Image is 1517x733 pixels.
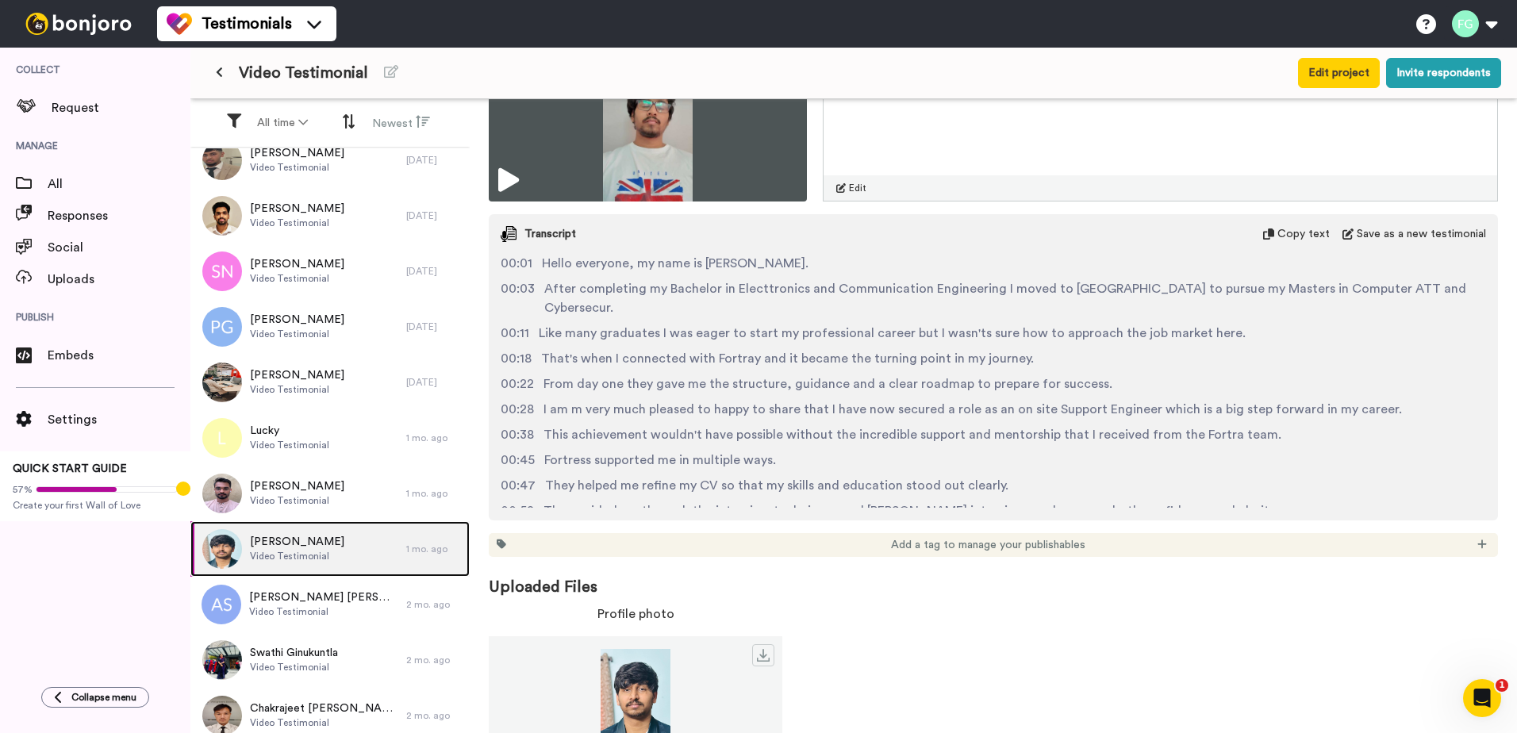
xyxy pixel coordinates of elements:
span: Video Testimonial [250,383,344,396]
span: Chakrajeet [PERSON_NAME] [250,700,398,716]
img: c368c2f5-cf2c-4bf7-a878-372cb992a6cc.jpeg [202,529,242,569]
span: Video Testimonial [239,62,368,84]
img: sn.png [202,251,242,291]
a: LuckyVideo Testimonial1 mo. ago [190,410,470,466]
span: Video Testimonial [250,272,344,285]
span: Hello everyone, my name is [PERSON_NAME]. [542,254,808,273]
span: Settings [48,410,190,429]
span: Swathi Ginukuntla [250,645,338,661]
span: [PERSON_NAME] [PERSON_NAME] [249,589,398,605]
img: 7e58658b-e67b-4402-a543-a02ee46e31dc.jpeg [202,363,242,402]
img: cded6da2-527d-4a50-bacc-f12c15dc4578-thumbnail_full-1755610361.jpg [489,43,807,201]
span: From day one they gave me the structure, guidance and a clear roadmap to prepare for success. [543,374,1112,393]
iframe: Intercom live chat [1463,679,1501,717]
span: Like many graduates I was eager to start my professional career but I wasn'ts sure how to approac... [539,324,1246,343]
a: [PERSON_NAME]Video Testimonial[DATE] [190,188,470,244]
img: pg.png [202,307,242,347]
div: [DATE] [406,154,462,167]
span: Lucky [250,423,329,439]
div: Tooltip anchor [176,482,190,496]
span: Video Testimonial [250,716,398,729]
span: 00:45 [501,451,535,470]
a: [PERSON_NAME]Video Testimonial1 mo. ago [190,521,470,577]
span: This achievement wouldn't have possible without the incredible support and mentorship that I rece... [543,425,1281,444]
a: Swathi GinukuntlaVideo Testimonial2 mo. ago [190,632,470,688]
span: 00:03 [501,279,535,317]
span: 00:28 [501,400,534,419]
span: Testimonials [202,13,292,35]
span: All [48,175,190,194]
span: 00:01 [501,254,532,273]
span: Copy text [1277,226,1330,242]
span: 57% [13,483,33,496]
button: Newest [363,108,440,138]
span: 00:38 [501,425,534,444]
span: Uploaded Files [489,557,1498,598]
span: They helped me refine my CV so that my skills and education stood out clearly. [545,476,1008,495]
span: Create your first Wall of Love [13,499,178,512]
span: Video Testimonial [250,439,329,451]
span: Embeds [48,346,190,365]
span: Fortress supported me in multiple ways. [544,451,776,470]
img: f3327d00-a4cc-4bd8-be9c-da483ae3eca6.jpeg [202,196,242,236]
div: 1 mo. ago [406,543,462,555]
div: 1 mo. ago [406,432,462,444]
span: Collapse menu [71,691,136,704]
div: [DATE] [406,320,462,333]
span: QUICK START GUIDE [13,463,127,474]
span: Video Testimonial [250,494,344,507]
img: l.png [202,418,242,458]
span: Video Testimonial [250,328,344,340]
span: [PERSON_NAME] [250,201,344,217]
span: They guided me through the interview techniques and [PERSON_NAME] interviews and gave me both con... [543,501,1277,520]
span: That's when I connected with Fortray and it became the turning point in my journey. [541,349,1034,368]
span: Edit [849,182,866,194]
div: 2 mo. ago [406,654,462,666]
button: All time [248,109,317,137]
span: Profile photo [597,604,674,624]
span: Request [52,98,190,117]
span: [PERSON_NAME] [250,256,344,272]
span: Social [48,238,190,257]
div: [DATE] [406,376,462,389]
img: dccc6b42-20e1-4f8c-be4d-49a4fa928a95.jpeg [202,474,242,513]
div: [DATE] [406,209,462,222]
span: 00:22 [501,374,534,393]
span: [PERSON_NAME] [250,367,344,383]
img: as.png [202,585,241,624]
span: Video Testimonial [250,550,344,562]
a: [PERSON_NAME] [PERSON_NAME]Video Testimonial2 mo. ago [190,577,470,632]
img: bj-logo-header-white.svg [19,13,138,35]
span: Video Testimonial [249,605,398,618]
div: 2 mo. ago [406,598,462,611]
a: [PERSON_NAME]Video Testimonial[DATE] [190,244,470,299]
a: [PERSON_NAME]Video Testimonial[DATE] [190,299,470,355]
span: Save as a new testimonial [1357,226,1486,242]
span: [PERSON_NAME] [250,534,344,550]
span: 00:11 [501,324,529,343]
button: Edit project [1298,58,1380,88]
img: transcript.svg [501,226,517,242]
button: Invite respondents [1386,58,1501,88]
span: 00:18 [501,349,532,368]
img: 9f83acc0-37ca-4370-b596-699331a2004e.jpeg [202,640,242,680]
span: Video Testimonial [250,217,344,229]
span: Uploads [48,270,190,289]
span: Video Testimonial [250,661,338,674]
span: I am m very much pleased to happy to share that I have now secured a role as an on site Support E... [543,400,1402,419]
div: 1 mo. ago [406,487,462,500]
span: 00:52 [501,501,534,520]
span: [PERSON_NAME] [250,145,344,161]
a: [PERSON_NAME]Video Testimonial[DATE] [190,132,470,188]
a: [PERSON_NAME]Video Testimonial1 mo. ago [190,466,470,521]
span: Transcript [524,226,576,242]
button: Collapse menu [41,687,149,708]
span: Responses [48,206,190,225]
span: Video Testimonial [250,161,344,174]
span: 00:47 [501,476,536,495]
span: 1 [1496,679,1508,692]
img: 558dd684-bf25-4917-add9-1cd29acff629.jpeg [202,140,242,180]
span: [PERSON_NAME] [250,478,344,494]
span: [PERSON_NAME] [250,312,344,328]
